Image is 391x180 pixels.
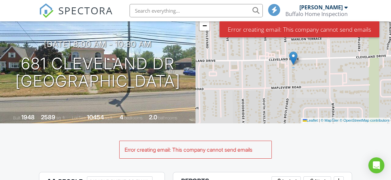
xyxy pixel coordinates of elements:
a: Zoom out [199,21,209,31]
div: 1948 [21,114,35,121]
a: Leaflet [303,118,318,122]
span: bedrooms [124,115,143,120]
div: Buffalo Home Inspection [285,11,348,17]
div: 4 [120,114,123,121]
div: 2.0 [149,114,157,121]
h3: [DATE] 8:00 am - 10:30 am [44,40,152,49]
div: Error creating email: This company cannot send emails [120,141,271,158]
span: sq. ft. [56,115,66,120]
a: © OpenStreetMap contributors [340,118,389,122]
div: Open Intercom Messenger [368,157,384,173]
span: − [202,21,207,30]
img: The Best Home Inspection Software - Spectora [39,3,54,18]
span: SPECTORA [58,3,113,17]
a: © MapTiler [321,118,339,122]
div: [PERSON_NAME] [299,4,343,11]
div: Error creating email: This company cannot send emails [219,21,379,37]
img: Marker [289,51,297,65]
a: SPECTORA [39,9,113,23]
span: bathrooms [158,115,177,120]
div: 10454 [87,114,104,121]
div: 2589 [41,114,55,121]
span: sq.ft. [105,115,113,120]
input: Search everything... [130,4,263,17]
span: Lot Size [72,115,86,120]
h1: 681 Cleveland Dr [GEOGRAPHIC_DATA] [15,55,181,90]
span: Built [13,115,20,120]
span: | [319,118,320,122]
